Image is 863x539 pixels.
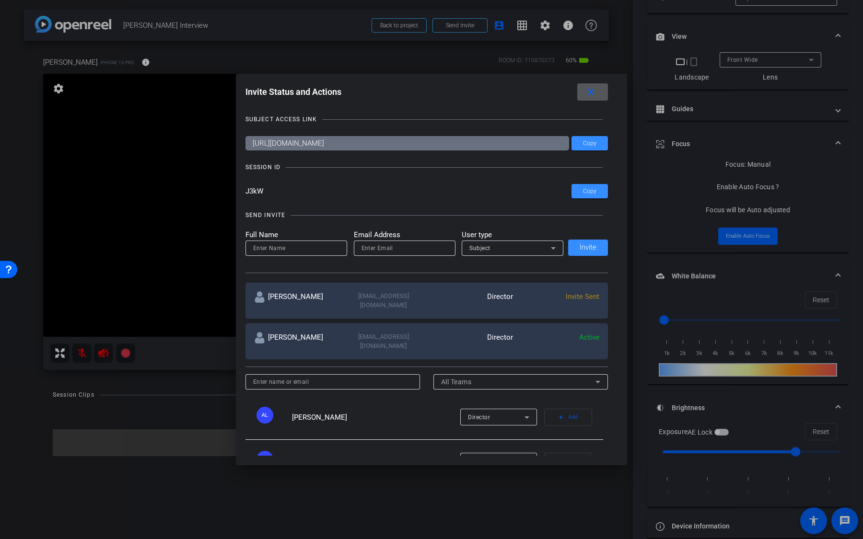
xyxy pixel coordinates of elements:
[245,115,317,124] div: SUBJECT ACCESS LINK
[469,245,490,252] span: Subject
[441,378,472,386] span: All Teams
[340,291,427,310] div: [EMAIL_ADDRESS][DOMAIN_NAME]
[245,210,608,220] openreel-title-line: SEND INVITE
[544,409,592,426] button: Add
[571,136,608,150] button: Copy
[579,333,599,342] span: Active
[245,162,608,172] openreel-title-line: SESSION ID
[566,292,599,301] span: Invite Sent
[354,229,455,241] mat-label: Email Address
[468,414,490,421] span: Director
[245,115,608,124] openreel-title-line: SUBJECT ACCESS LINK
[583,188,596,195] span: Copy
[568,455,577,468] span: Add
[362,242,448,254] input: Enter Email
[257,407,290,424] ngx-avatar: Alexis Leon
[558,414,564,421] mat-icon: add
[257,407,273,424] div: AL
[585,86,597,98] mat-icon: close
[257,451,273,468] div: AS
[254,332,340,351] div: [PERSON_NAME]
[245,83,608,101] div: Invite Status and Actions
[257,451,290,468] ngx-avatar: Arthur Scott
[245,210,285,220] div: SEND INVITE
[245,162,280,172] div: SESSION ID
[583,140,596,147] span: Copy
[245,229,347,241] mat-label: Full Name
[427,291,513,310] div: Director
[462,229,563,241] mat-label: User type
[253,242,339,254] input: Enter Name
[253,376,413,388] input: Enter name or email
[254,291,340,310] div: [PERSON_NAME]
[568,411,577,424] span: Add
[544,453,592,470] button: Add
[427,332,513,351] div: Director
[340,332,427,351] div: [EMAIL_ADDRESS][DOMAIN_NAME]
[292,413,347,422] span: [PERSON_NAME]
[571,184,608,198] button: Copy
